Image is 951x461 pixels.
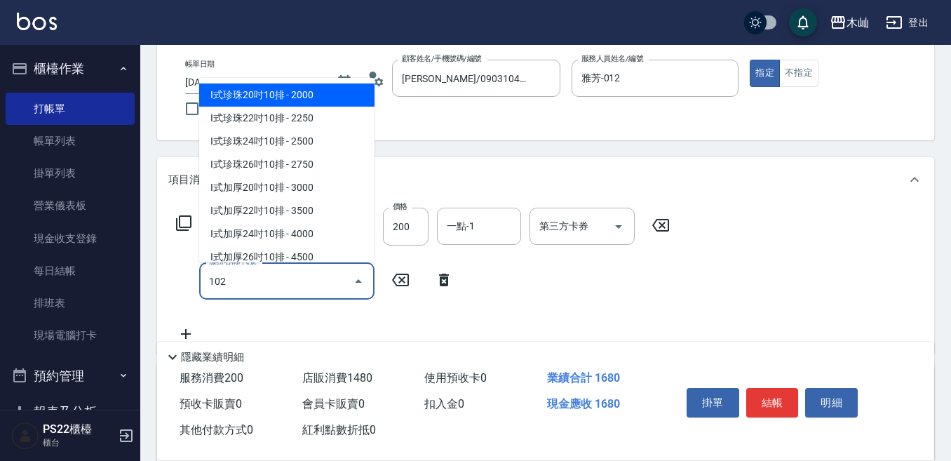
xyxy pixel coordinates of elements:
button: 結帳 [746,388,799,417]
a: 排班表 [6,287,135,319]
span: I式加厚22吋10排 - 3500 [199,199,375,222]
label: 帳單日期 [185,59,215,69]
button: 報表及分析 [6,394,135,430]
label: 服務人員姓名/編號 [581,53,643,64]
button: Close [347,270,370,293]
button: Choose date, selected date is 2025-08-12 [328,66,361,100]
span: 其他付款方式 0 [180,423,253,436]
span: I式珍珠26吋10排 - 2750 [199,153,375,176]
span: I式加厚20吋10排 - 3000 [199,176,375,199]
button: Open [607,215,630,238]
p: 隱藏業績明細 [181,350,244,365]
button: save [789,8,817,36]
button: 不指定 [779,60,818,87]
span: I式珍珠22吋10排 - 2250 [199,107,375,130]
button: 預約管理 [6,358,135,394]
input: YYYY/MM/DD hh:mm [185,71,322,94]
button: 木屾 [824,8,875,37]
span: I式珍珠20吋10排 - 2000 [199,83,375,107]
a: 現金收支登錄 [6,222,135,255]
a: 帳單列表 [6,125,135,157]
p: 項目消費 [168,173,210,187]
span: 現金應收 1680 [547,397,620,410]
a: 掛單列表 [6,157,135,189]
label: 顧客姓名/手機號碼/編號 [402,53,482,64]
button: 指定 [750,60,780,87]
a: 現場電腦打卡 [6,319,135,352]
button: 櫃檯作業 [6,51,135,87]
div: 木屾 [847,14,869,32]
div: 項目消費 [157,157,934,202]
span: I式珍珠24吋10排 - 2500 [199,130,375,153]
button: 明細 [805,388,858,417]
span: 扣入金 0 [424,397,464,410]
span: I式加厚26吋10排 - 4500 [199,246,375,269]
h5: PS22櫃檯 [43,422,114,436]
a: 打帳單 [6,93,135,125]
button: 登出 [880,10,934,36]
img: Person [11,422,39,450]
span: 預收卡販賣 0 [180,397,242,410]
span: 店販消費 1480 [302,371,372,385]
p: 櫃台 [43,436,114,449]
span: 紅利點數折抵 0 [302,423,376,436]
span: 業績合計 1680 [547,371,620,385]
span: I式加厚24吋10排 - 4000 [199,222,375,246]
img: Logo [17,13,57,30]
label: 價格 [393,201,407,212]
span: 使用預收卡 0 [424,371,487,385]
a: 營業儀表板 [6,189,135,222]
a: 每日結帳 [6,255,135,287]
span: 會員卡販賣 0 [302,397,365,410]
button: 掛單 [687,388,739,417]
span: 服務消費 200 [180,371,243,385]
